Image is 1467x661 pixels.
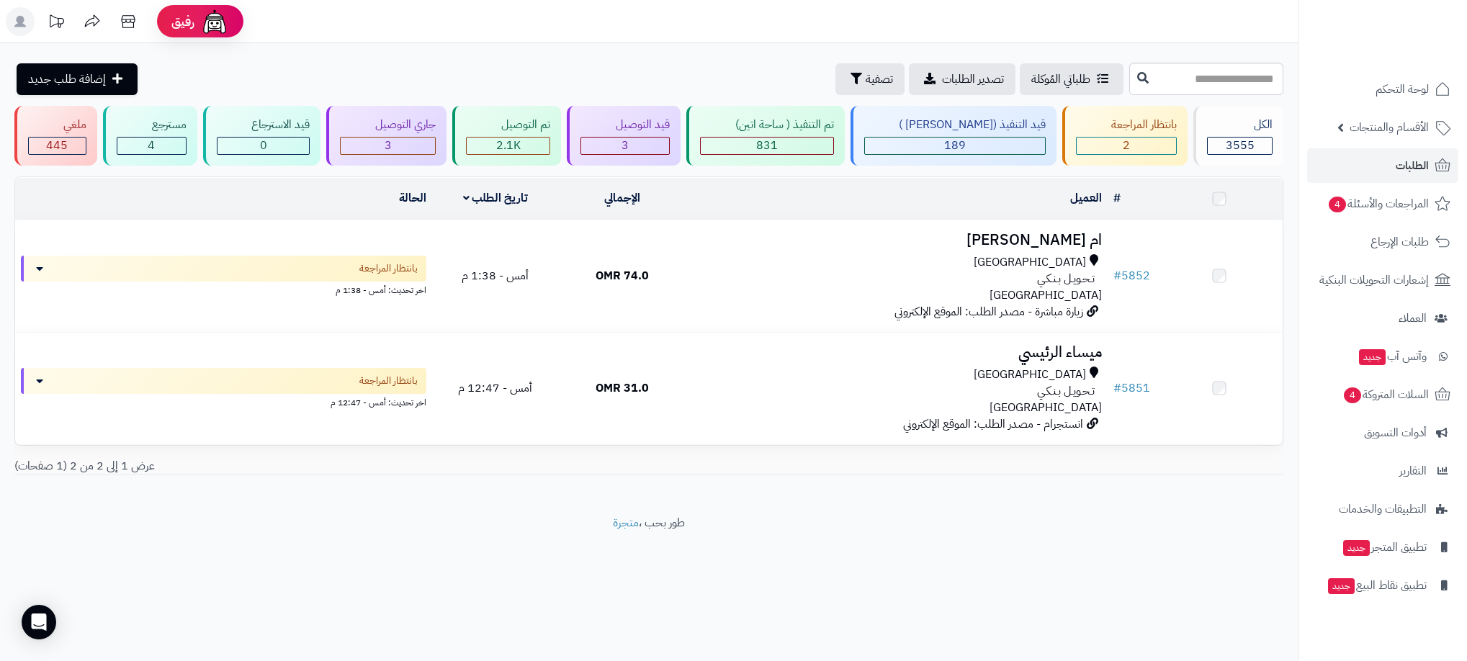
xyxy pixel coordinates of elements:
div: الكل [1207,117,1273,133]
a: إشعارات التحويلات البنكية [1307,263,1458,297]
div: ملغي [28,117,86,133]
span: تـحـويـل بـنـكـي [1037,271,1095,287]
span: # [1113,379,1121,397]
a: متجرة [613,514,639,531]
div: اخر تحديث: أمس - 1:38 م [21,282,426,297]
a: أدوات التسويق [1307,415,1458,450]
a: الإجمالي [604,189,640,207]
div: عرض 1 إلى 2 من 2 (1 صفحات) [4,458,649,475]
span: تصفية [866,71,893,88]
a: ملغي 445 [12,106,100,166]
a: إضافة طلب جديد [17,63,138,95]
span: جديد [1343,540,1370,556]
span: [GEOGRAPHIC_DATA] [990,287,1102,304]
a: # [1113,189,1121,207]
a: التطبيقات والخدمات [1307,492,1458,526]
span: الطلبات [1396,156,1429,176]
span: 0 [260,137,267,154]
div: تم التوصيل [466,117,550,133]
h3: ميساء الرئيسي [691,344,1102,361]
img: ai-face.png [200,7,229,36]
a: الكل3555 [1190,106,1286,166]
span: رفيق [171,13,194,30]
span: تصدير الطلبات [942,71,1004,88]
div: اخر تحديث: أمس - 12:47 م [21,394,426,409]
div: قيد التنفيذ ([PERSON_NAME] ) [864,117,1046,133]
div: 0 [217,138,310,154]
span: السلات المتروكة [1342,385,1429,405]
div: 445 [29,138,86,154]
div: جاري التوصيل [340,117,436,133]
span: وآتس آب [1358,346,1427,367]
span: زيارة مباشرة - مصدر الطلب: الموقع الإلكتروني [894,303,1083,320]
span: جديد [1359,349,1386,365]
div: بانتظار المراجعة [1076,117,1177,133]
div: 3 [341,138,435,154]
a: مسترجع 4 [100,106,200,166]
span: طلبات الإرجاع [1370,232,1429,252]
span: 4 [1344,387,1361,403]
span: تطبيق المتجر [1342,537,1427,557]
span: طلباتي المُوكلة [1031,71,1090,88]
span: انستجرام - مصدر الطلب: الموقع الإلكتروني [903,415,1083,433]
a: تصدير الطلبات [909,63,1015,95]
span: التطبيقات والخدمات [1339,499,1427,519]
span: التقارير [1399,461,1427,481]
span: جديد [1328,578,1355,594]
h3: ام [PERSON_NAME] [691,232,1102,248]
a: تطبيق المتجرجديد [1307,530,1458,565]
a: تحديثات المنصة [38,7,74,40]
span: إشعارات التحويلات البنكية [1319,270,1429,290]
a: قيد الاسترجاع 0 [200,106,324,166]
span: 3 [622,137,629,154]
div: قيد التوصيل [580,117,670,133]
span: 2 [1123,137,1130,154]
div: 2 [1077,138,1176,154]
a: #5851 [1113,379,1150,397]
a: وآتس آبجديد [1307,339,1458,374]
div: 831 [701,138,833,154]
span: 4 [1329,197,1346,212]
span: بانتظار المراجعة [359,261,418,276]
a: تم التنفيذ ( ساحة اتين) 831 [683,106,848,166]
a: جاري التوصيل 3 [323,106,449,166]
span: أمس - 12:47 م [458,379,532,397]
span: إضافة طلب جديد [28,71,106,88]
a: الحالة [399,189,426,207]
a: السلات المتروكة4 [1307,377,1458,412]
span: 74.0 OMR [596,267,649,284]
span: المراجعات والأسئلة [1327,194,1429,214]
span: 31.0 OMR [596,379,649,397]
a: طلبات الإرجاع [1307,225,1458,259]
span: 2.1K [496,137,521,154]
span: الأقسام والمنتجات [1350,117,1429,138]
span: العملاء [1399,308,1427,328]
span: تـحـويـل بـنـكـي [1037,383,1095,400]
a: الطلبات [1307,148,1458,183]
span: [GEOGRAPHIC_DATA] [974,367,1086,383]
span: 3 [385,137,392,154]
button: تصفية [835,63,905,95]
a: بانتظار المراجعة 2 [1059,106,1190,166]
span: 4 [148,137,155,154]
span: 445 [46,137,68,154]
div: تم التنفيذ ( ساحة اتين) [700,117,834,133]
a: المراجعات والأسئلة4 [1307,186,1458,221]
a: لوحة التحكم [1307,72,1458,107]
a: قيد التوصيل 3 [564,106,683,166]
a: تاريخ الطلب [463,189,529,207]
span: تطبيق نقاط البيع [1327,575,1427,595]
div: قيد الاسترجاع [217,117,310,133]
a: التقارير [1307,454,1458,488]
div: Open Intercom Messenger [22,605,56,639]
span: أدوات التسويق [1364,423,1427,443]
a: #5852 [1113,267,1150,284]
div: مسترجع [117,117,187,133]
div: 2078 [467,138,549,154]
span: 189 [944,137,966,154]
span: لوحة التحكم [1376,79,1429,99]
a: طلباتي المُوكلة [1020,63,1123,95]
span: 831 [756,137,778,154]
span: بانتظار المراجعة [359,374,418,388]
span: [GEOGRAPHIC_DATA] [990,399,1102,416]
